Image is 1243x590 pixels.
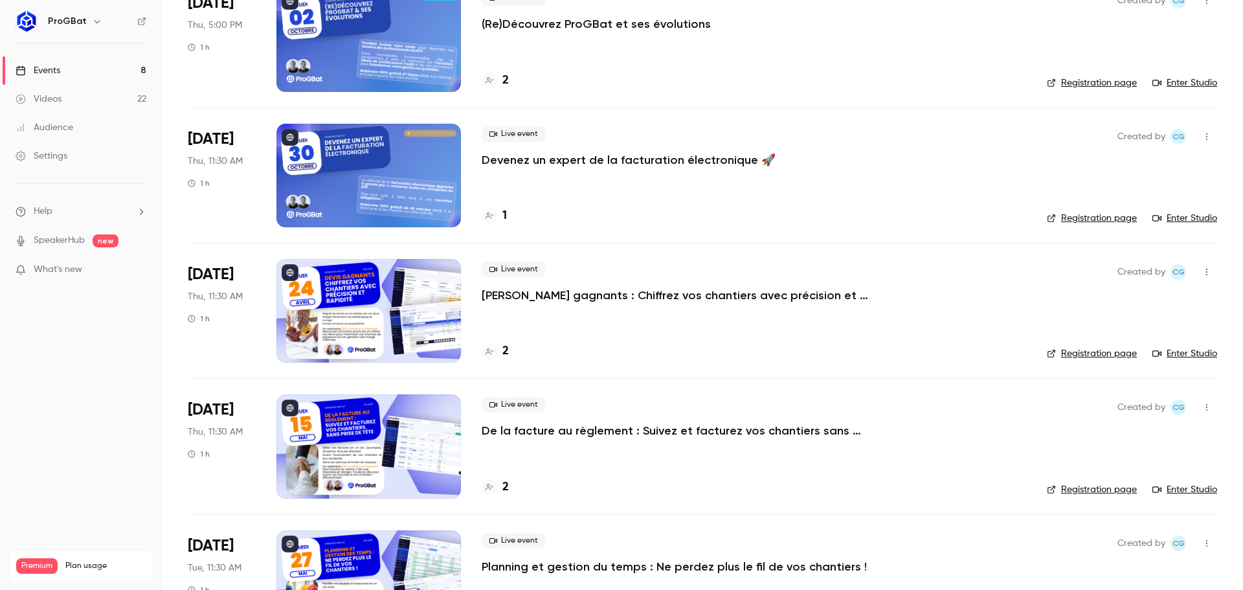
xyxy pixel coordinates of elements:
span: Live event [482,262,546,277]
span: Created by [1117,264,1165,280]
a: Registration page [1047,347,1137,360]
div: Audience [16,121,73,134]
span: CG [1172,129,1185,144]
a: 2 [482,343,509,360]
a: Registration page [1047,212,1137,225]
h4: 2 [502,343,509,360]
span: CG [1172,400,1185,415]
a: (Re)Découvrez ProGBat et ses évolutions [482,16,711,32]
span: What's new [34,263,82,277]
span: Charles Gallard [1170,264,1186,280]
a: Planning et gestion du temps : Ne perdez plus le fil de vos chantiers ! [482,559,867,574]
div: 1 h [188,449,210,459]
a: 2 [482,72,509,89]
span: Charles Gallard [1170,400,1186,415]
span: new [93,234,118,247]
h4: 2 [502,72,509,89]
span: Help [34,205,52,218]
div: 1 h [188,178,210,188]
a: Enter Studio [1152,347,1217,360]
span: CG [1172,536,1185,551]
div: Nov 13 Thu, 11:30 AM (Europe/Paris) [188,394,256,498]
a: Enter Studio [1152,212,1217,225]
span: Live event [482,126,546,142]
span: Plan usage [65,561,146,571]
span: [DATE] [188,264,234,285]
a: SpeakerHub [34,234,85,247]
span: Created by [1117,536,1165,551]
a: 1 [482,207,507,225]
span: Live event [482,397,546,413]
span: Thu, 11:30 AM [188,290,243,303]
div: Videos [16,93,62,106]
span: Charles Gallard [1170,536,1186,551]
span: CG [1172,264,1185,280]
div: Nov 6 Thu, 11:30 AM (Europe/Paris) [188,259,256,363]
div: Oct 30 Thu, 11:30 AM (Europe/Paris) [188,124,256,227]
span: Premium [16,558,58,574]
span: [DATE] [188,129,234,150]
span: Thu, 11:30 AM [188,425,243,438]
h6: ProGBat [48,15,87,28]
span: Live event [482,533,546,549]
div: 1 h [188,313,210,324]
span: Charles Gallard [1170,129,1186,144]
div: Settings [16,150,67,163]
a: 2 [482,479,509,496]
div: 1 h [188,42,210,52]
a: Devenez un expert de la facturation électronique 🚀 [482,152,776,168]
span: Created by [1117,400,1165,415]
a: Enter Studio [1152,76,1217,89]
span: Tue, 11:30 AM [188,562,241,574]
div: Events [16,64,60,77]
span: Thu, 11:30 AM [188,155,243,168]
li: help-dropdown-opener [16,205,146,218]
iframe: Noticeable Trigger [131,264,146,276]
span: Thu, 5:00 PM [188,19,242,32]
span: [DATE] [188,536,234,556]
a: De la facture au règlement : Suivez et facturez vos chantiers sans prise de tête [482,423,870,438]
img: ProGBat [16,11,37,32]
span: [DATE] [188,400,234,420]
a: [PERSON_NAME] gagnants : Chiffrez vos chantiers avec précision et rapidité [482,288,870,303]
h4: 2 [502,479,509,496]
a: Registration page [1047,483,1137,496]
a: Registration page [1047,76,1137,89]
a: Enter Studio [1152,483,1217,496]
span: Created by [1117,129,1165,144]
h4: 1 [502,207,507,225]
